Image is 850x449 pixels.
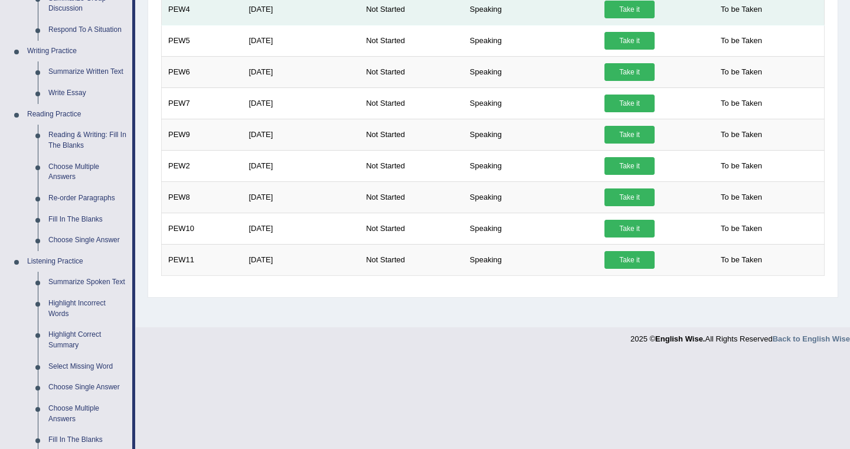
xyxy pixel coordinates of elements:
a: Choose Multiple Answers [43,398,132,430]
td: Not Started [359,150,463,181]
td: Not Started [359,213,463,244]
a: Listening Practice [22,251,132,272]
a: Take it [604,95,655,112]
a: Select Missing Word [43,356,132,378]
a: Take it [604,32,655,50]
td: PEW7 [162,87,243,119]
span: To be Taken [715,188,768,206]
a: Reading Practice [22,104,132,125]
span: To be Taken [715,251,768,269]
a: Write Essay [43,83,132,104]
td: Not Started [359,119,463,150]
td: [DATE] [242,213,359,244]
a: Reading & Writing: Fill In The Blanks [43,125,132,156]
td: Speaking [463,181,598,213]
td: PEW10 [162,213,243,244]
a: Re-order Paragraphs [43,188,132,209]
td: Speaking [463,87,598,119]
a: Take it [604,157,655,175]
span: To be Taken [715,220,768,237]
td: Not Started [359,25,463,56]
td: [DATE] [242,25,359,56]
a: Take it [604,188,655,206]
a: Highlight Correct Summary [43,324,132,356]
td: Not Started [359,56,463,87]
a: Take it [604,126,655,144]
td: [DATE] [242,119,359,150]
td: Not Started [359,244,463,275]
td: Speaking [463,213,598,244]
td: [DATE] [242,150,359,181]
a: Take it [604,1,655,18]
td: [DATE] [242,181,359,213]
span: To be Taken [715,32,768,50]
a: Fill In The Blanks [43,209,132,230]
td: PEW11 [162,244,243,275]
td: PEW9 [162,119,243,150]
td: [DATE] [242,56,359,87]
a: Back to English Wise [773,334,850,343]
span: To be Taken [715,63,768,81]
div: 2025 © All Rights Reserved [630,327,850,344]
td: PEW2 [162,150,243,181]
td: PEW8 [162,181,243,213]
td: Speaking [463,244,598,275]
strong: English Wise. [655,334,705,343]
span: To be Taken [715,1,768,18]
a: Choose Multiple Answers [43,157,132,188]
a: Choose Single Answer [43,230,132,251]
span: To be Taken [715,157,768,175]
a: Summarize Spoken Text [43,272,132,293]
td: Not Started [359,87,463,119]
span: To be Taken [715,126,768,144]
span: To be Taken [715,95,768,112]
a: Take it [604,220,655,237]
a: Take it [604,251,655,269]
td: [DATE] [242,87,359,119]
a: Take it [604,63,655,81]
a: Respond To A Situation [43,19,132,41]
a: Choose Single Answer [43,377,132,398]
td: Speaking [463,150,598,181]
a: Writing Practice [22,41,132,62]
td: PEW5 [162,25,243,56]
a: Highlight Incorrect Words [43,293,132,324]
a: Summarize Written Text [43,61,132,83]
td: Speaking [463,119,598,150]
td: PEW6 [162,56,243,87]
td: Speaking [463,25,598,56]
td: Not Started [359,181,463,213]
td: Speaking [463,56,598,87]
td: [DATE] [242,244,359,275]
